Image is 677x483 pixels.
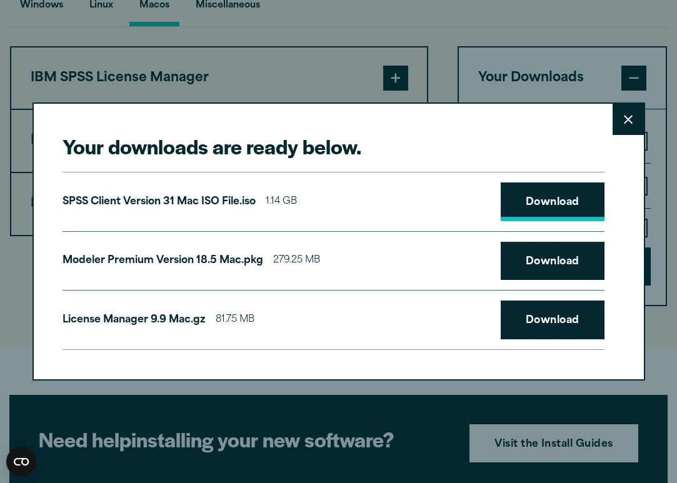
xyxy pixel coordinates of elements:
p: Modeler Premium Version 18.5 Mac.pkg [63,252,263,270]
span: 1.14 GB [266,193,297,211]
a: Download [501,242,604,281]
p: License Manager 9.9 Mac.gz [63,311,206,329]
a: Download [501,301,604,339]
p: SPSS Client Version 31 Mac ISO File.iso [63,193,256,211]
a: Download [501,182,604,221]
span: 279.25 MB [273,252,320,270]
span: 81.75 MB [216,311,254,329]
button: Open CMP widget [6,447,36,477]
h2: Your downloads are ready below. [63,133,604,160]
